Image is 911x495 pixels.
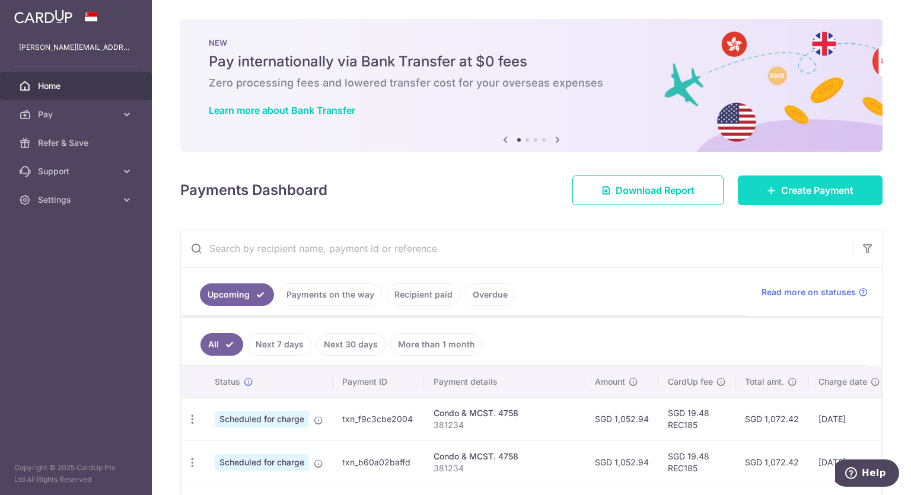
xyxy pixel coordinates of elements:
[209,52,854,71] h5: Pay internationally via Bank Transfer at $0 fees
[38,165,116,177] span: Support
[19,41,133,53] p: [PERSON_NAME][EMAIL_ADDRESS][DOMAIN_NAME]
[215,454,309,471] span: Scheduled for charge
[38,137,116,149] span: Refer & Save
[835,459,899,489] iframe: Opens a widget where you can find more information
[209,104,355,116] a: Learn more about Bank Transfer
[180,19,883,152] img: Bank transfer banner
[809,440,890,484] td: [DATE]
[200,283,274,306] a: Upcoming
[434,451,576,462] div: Condo & MCST. 4758
[333,397,424,440] td: txn_f9c3cbe2004
[181,229,853,267] input: Search by recipient name, payment id or reference
[762,286,868,298] a: Read more on statuses
[572,175,724,205] a: Download Report
[424,366,585,397] th: Payment details
[390,333,483,356] a: More than 1 month
[38,194,116,206] span: Settings
[616,183,695,197] span: Download Report
[333,366,424,397] th: Payment ID
[316,333,386,356] a: Next 30 days
[209,38,854,47] p: NEW
[595,376,625,388] span: Amount
[333,440,424,484] td: txn_b60a02baffd
[781,183,853,197] span: Create Payment
[387,283,460,306] a: Recipient paid
[434,462,576,474] p: 381234
[209,76,854,90] h6: Zero processing fees and lowered transfer cost for your overseas expenses
[735,397,809,440] td: SGD 1,072.42
[668,376,713,388] span: CardUp fee
[585,397,658,440] td: SGD 1,052.94
[180,180,327,201] h4: Payments Dashboard
[434,407,576,419] div: Condo & MCST. 4758
[818,376,867,388] span: Charge date
[585,440,658,484] td: SGD 1,052.94
[762,286,856,298] span: Read more on statuses
[38,80,116,92] span: Home
[658,397,735,440] td: SGD 19.48 REC185
[200,333,243,356] a: All
[658,440,735,484] td: SGD 19.48 REC185
[434,419,576,431] p: 381234
[809,397,890,440] td: [DATE]
[38,108,116,120] span: Pay
[14,9,72,24] img: CardUp
[279,283,382,306] a: Payments on the way
[248,333,311,356] a: Next 7 days
[738,175,883,205] a: Create Payment
[465,283,515,306] a: Overdue
[215,411,309,427] span: Scheduled for charge
[745,376,784,388] span: Total amt.
[215,376,240,388] span: Status
[735,440,809,484] td: SGD 1,072.42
